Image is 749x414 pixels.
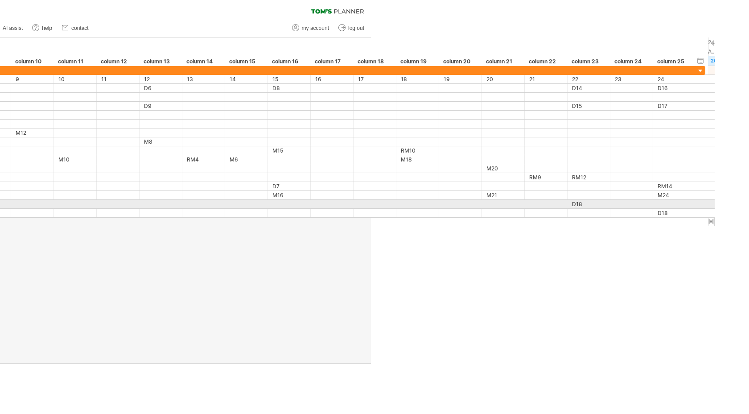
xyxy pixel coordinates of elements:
[315,75,349,83] div: 16
[272,191,306,199] div: M16
[615,75,648,83] div: 23
[658,102,691,110] div: D17
[144,84,177,92] div: D6
[144,137,177,146] div: M8
[486,57,519,66] div: column 21
[708,56,719,66] div: Tuesday, 26 August 2025
[229,57,263,66] div: column 15
[58,75,92,83] div: 10
[187,75,220,83] div: 13
[401,146,434,155] div: RM10
[401,155,434,164] div: M18
[272,182,306,190] div: D7
[658,75,691,83] div: 24
[572,102,605,110] div: D15
[16,75,49,83] div: 9
[101,75,135,83] div: 11
[486,75,520,83] div: 20
[657,57,691,66] div: column 25
[658,209,691,217] div: D18
[272,57,305,66] div: column 16
[42,25,52,31] span: help
[614,57,648,66] div: column 24
[444,75,477,83] div: 19
[16,128,49,137] div: M12
[58,57,91,66] div: column 11
[144,102,177,110] div: D9
[529,173,563,182] div: RM9
[572,173,605,182] div: RM12
[348,25,364,31] span: log out
[529,57,562,66] div: column 22
[187,155,220,164] div: RM4
[272,75,306,83] div: 15
[144,57,177,66] div: column 13
[272,146,306,155] div: M15
[401,75,434,83] div: 18
[572,200,605,208] div: D18
[572,57,605,66] div: column 23
[572,75,605,83] div: 22
[302,25,329,31] span: my account
[144,75,177,83] div: 12
[272,84,306,92] div: D8
[290,22,332,34] a: my account
[71,25,89,31] span: contact
[15,57,49,66] div: column 10
[230,75,263,83] div: 14
[658,191,691,199] div: M24
[358,75,391,83] div: 17
[58,155,92,164] div: M10
[336,22,367,34] a: log out
[230,155,263,164] div: M6
[486,164,520,173] div: M20
[315,57,348,66] div: column 17
[101,57,134,66] div: column 12
[486,191,520,199] div: M21
[658,84,691,92] div: D16
[658,182,691,190] div: RM14
[572,84,605,92] div: D14
[529,75,563,83] div: 21
[30,22,55,34] a: help
[186,57,220,66] div: column 14
[358,57,391,66] div: column 18
[400,57,434,66] div: column 19
[59,22,91,34] a: contact
[443,57,477,66] div: column 20
[3,25,23,31] span: AI assist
